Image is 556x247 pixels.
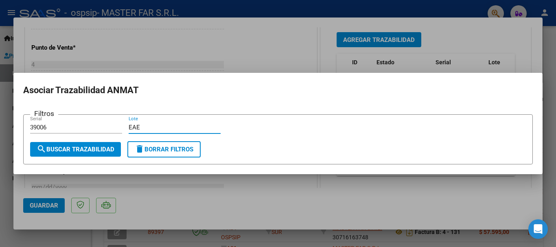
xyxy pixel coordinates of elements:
[23,83,533,98] h2: Asociar Trazabilidad ANMAT
[127,141,201,157] button: Borrar Filtros
[528,219,548,239] div: Open Intercom Messenger
[135,144,144,154] mat-icon: delete
[135,146,193,153] span: Borrar Filtros
[30,142,121,157] button: Buscar Trazabilidad
[37,146,114,153] span: Buscar Trazabilidad
[37,144,46,154] mat-icon: search
[30,108,58,119] h3: Filtros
